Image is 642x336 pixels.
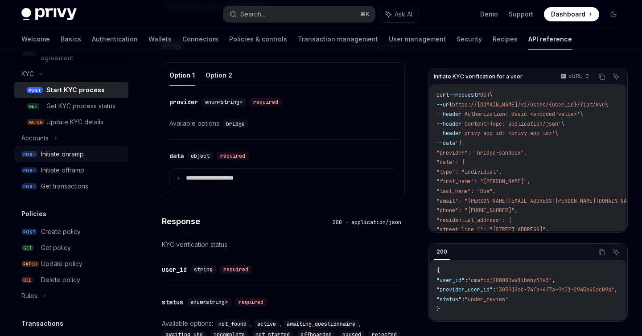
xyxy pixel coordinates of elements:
[14,272,128,288] a: DELDelete policy
[169,98,198,107] div: provider
[254,318,283,329] div: ,
[21,167,37,174] span: POST
[552,277,555,284] span: ,
[580,111,583,118] span: \
[46,117,103,127] div: Update KYC details
[606,7,621,21] button: Toggle dark mode
[436,277,465,284] span: "user_id"
[41,149,84,160] div: Initiate onramp
[41,258,82,269] div: Update policy
[465,277,468,284] span: :
[436,149,527,156] span: "provider": "bridge-sandbox",
[556,69,593,84] button: cURL
[509,10,533,19] a: Support
[182,29,218,50] a: Connectors
[449,91,477,98] span: --request
[21,291,37,301] div: Rules
[379,6,419,22] button: Ask AI
[455,139,461,147] span: '{
[148,29,172,50] a: Wallets
[206,65,232,86] button: Option 2
[14,178,128,194] a: POSTGet transactions
[610,71,622,82] button: Ask AI
[461,130,555,137] span: 'privy-app-id: <privy-app-id>'
[457,29,482,50] a: Security
[21,229,37,235] span: POST
[436,226,549,233] span: "street_line_1": "[STREET_ADDRESS]",
[41,165,84,176] div: Initiate offramp
[46,85,105,95] div: Start KYC process
[14,98,128,114] a: GETGet KYC process status
[436,91,449,98] span: curl
[14,240,128,256] a: GETGet policy
[223,6,374,22] button: Search...⌘K
[436,305,440,312] span: }
[41,242,71,253] div: Get policy
[21,183,37,190] span: POST
[461,111,580,118] span: 'Authorization: Basic <encoded-value>'
[436,168,502,176] span: "type": "individual",
[544,7,599,21] a: Dashboard
[493,29,518,50] a: Recipes
[205,98,243,106] span: enum<string>
[27,87,43,94] span: POST
[436,296,461,303] span: "status"
[436,267,440,274] span: {
[41,226,81,237] div: Create policy
[61,29,81,50] a: Basics
[436,188,496,195] span: "last_name": "Doe",
[191,152,210,160] span: object
[434,246,450,257] div: 200
[360,11,370,18] span: ⌘ K
[468,277,552,284] span: "cmaftdj280001ww1ihwhy57s3"
[229,29,287,50] a: Policies & controls
[614,286,617,293] span: ,
[194,266,213,273] span: string
[436,178,530,185] span: "first_name": "[PERSON_NAME]",
[555,130,558,137] span: \
[452,101,605,108] span: https://[DOMAIN_NAME]/v1/users/{user_id}/fiat/kyc
[596,71,608,82] button: Copy the contents from the code block
[461,296,465,303] span: :
[162,239,405,250] p: KYC verification status
[235,298,267,307] div: required
[14,82,128,98] a: POSTStart KYC process
[169,118,397,129] div: Available options:
[215,320,250,328] code: not_found
[46,101,115,111] div: Get KYC process status
[254,320,280,328] code: active
[21,8,77,20] img: dark logo
[250,98,282,107] div: required
[436,139,455,147] span: --data
[436,101,452,108] span: --url
[21,318,63,329] h5: Transactions
[21,133,49,143] div: Accounts
[477,91,490,98] span: POST
[162,215,329,227] h4: Response
[215,318,254,329] div: ,
[395,10,412,19] span: Ask AI
[169,65,195,86] button: Option 1
[21,29,50,50] a: Welcome
[436,120,461,127] span: --header
[222,119,248,128] code: bridge
[493,286,496,293] span: :
[21,209,46,219] h5: Policies
[217,152,249,160] div: required
[14,114,128,130] a: PATCHUpdate KYC details
[561,120,564,127] span: \
[27,119,45,126] span: PATCH
[496,286,614,293] span: "303912cc-74fa-4f7a-9c51-2945b40ac09a"
[528,29,572,50] a: API reference
[14,224,128,240] a: POSTCreate policy
[283,320,359,328] code: awaiting_questionnaire
[490,91,493,98] span: \
[162,298,183,307] div: status
[605,101,608,108] span: \
[21,261,39,267] span: PATCH
[436,286,493,293] span: "provider_user_id"
[568,73,582,80] p: cURL
[162,265,187,274] div: user_id
[41,275,80,285] div: Delete policy
[14,162,128,178] a: POSTInitiate offramp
